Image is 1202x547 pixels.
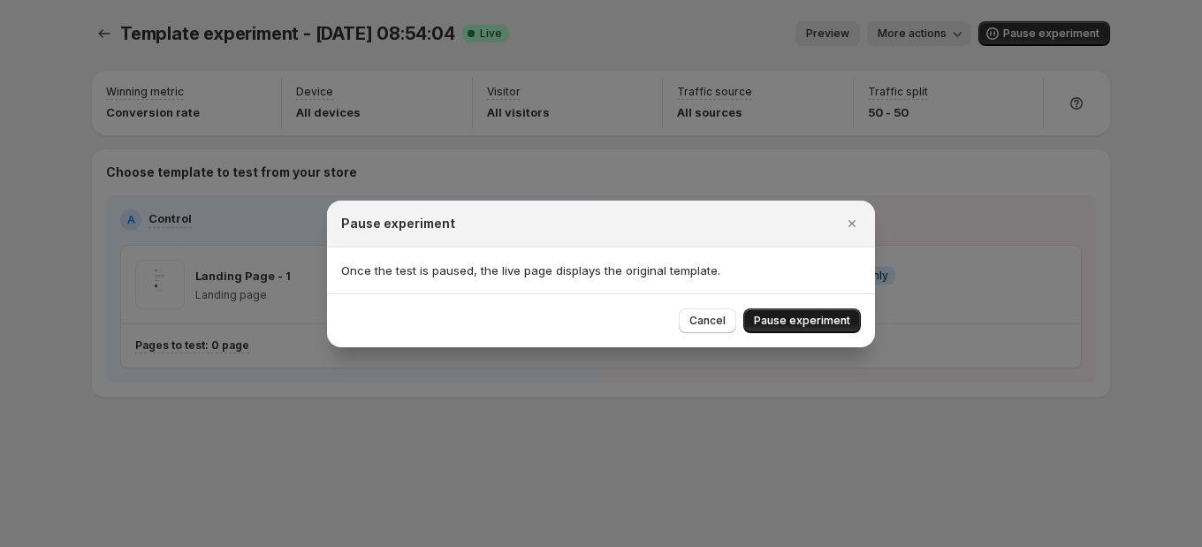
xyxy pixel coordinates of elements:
span: Pause experiment [754,314,850,328]
p: Once the test is paused, the live page displays the original template. [341,262,861,279]
h2: Pause experiment [341,215,455,232]
button: Pause experiment [743,308,861,333]
button: Close [840,211,864,236]
button: Cancel [679,308,736,333]
span: Cancel [689,314,726,328]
